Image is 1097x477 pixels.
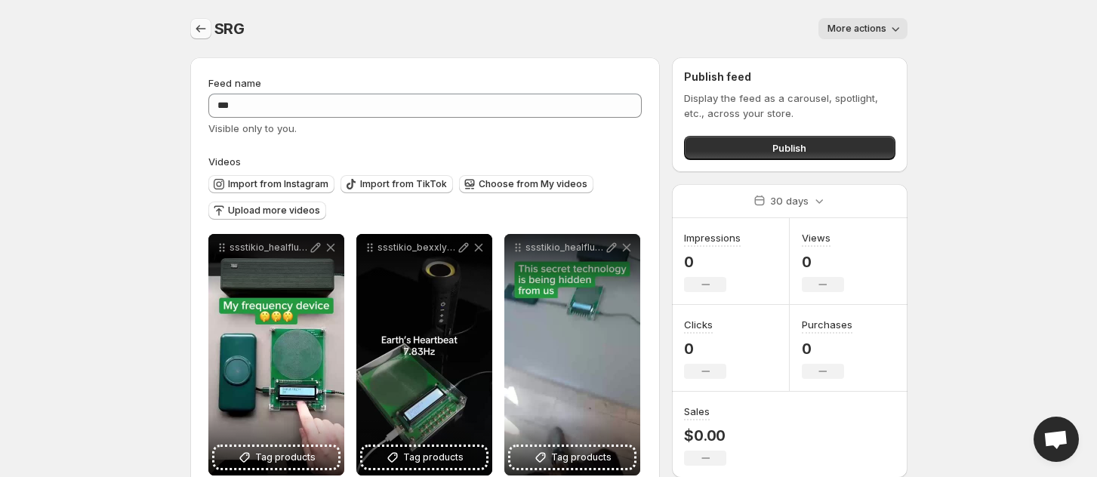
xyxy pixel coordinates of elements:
span: Import from TikTok [360,178,447,190]
div: ssstikio_healflux_1747854537762 - TrimTag products [208,234,344,475]
a: Open chat [1034,417,1079,462]
p: ssstikio_healflux_1747854537762 - Trim [230,242,308,254]
p: Display the feed as a carousel, spotlight, etc., across your store. [684,91,895,121]
span: Videos [208,155,241,168]
button: More actions [818,18,907,39]
button: Choose from My videos [459,175,593,193]
span: Visible only to you. [208,122,297,134]
span: Tag products [255,450,316,465]
span: Choose from My videos [479,178,587,190]
span: More actions [827,23,886,35]
div: ssstikio_bexxlyco_1747854561002 1 - TrimTag products [356,234,492,475]
span: Import from Instagram [228,178,328,190]
h3: Clicks [684,317,713,332]
h3: Purchases [802,317,852,332]
button: Publish [684,136,895,160]
span: Feed name [208,77,261,89]
h3: Impressions [684,230,741,245]
button: Import from Instagram [208,175,334,193]
span: Publish [772,140,806,155]
span: Tag products [551,450,612,465]
button: Tag products [510,447,634,468]
button: Upload more videos [208,202,326,220]
div: ssstikio_healflux_1751907689460 - TrimTag products [504,234,640,475]
p: ssstikio_bexxlyco_1747854561002 1 - Trim [377,242,456,254]
p: 0 [684,253,741,271]
button: Tag products [362,447,486,468]
button: Tag products [214,447,338,468]
p: 0 [802,340,852,358]
p: ssstikio_healflux_1751907689460 - Trim [525,242,604,254]
span: SRG [214,20,245,38]
h3: Views [802,230,830,245]
p: $0.00 [684,426,726,445]
button: Settings [190,18,211,39]
p: 0 [684,340,726,358]
p: 0 [802,253,844,271]
p: 30 days [770,193,809,208]
h3: Sales [684,404,710,419]
h2: Publish feed [684,69,895,85]
span: Upload more videos [228,205,320,217]
button: Import from TikTok [341,175,453,193]
span: Tag products [403,450,464,465]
